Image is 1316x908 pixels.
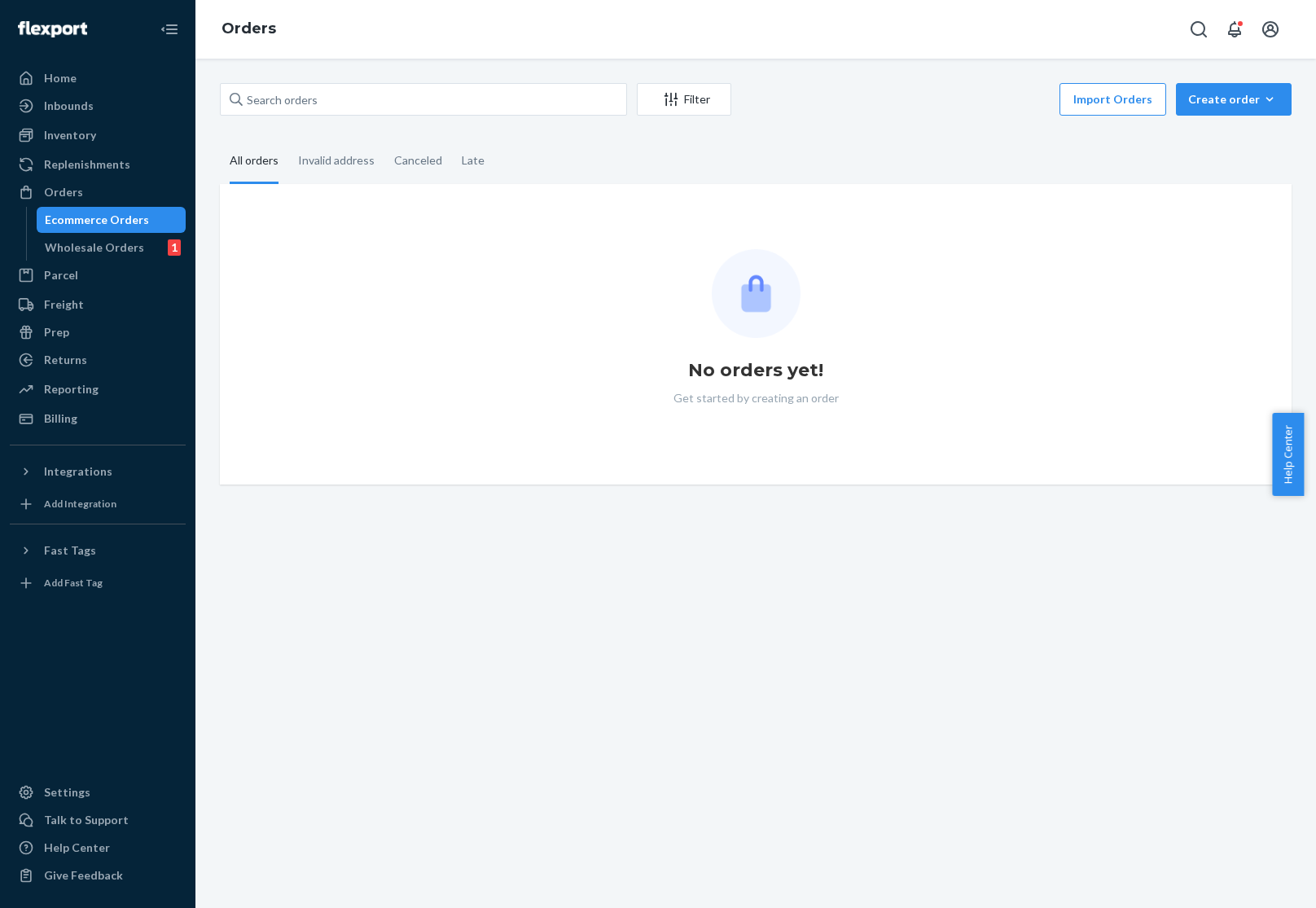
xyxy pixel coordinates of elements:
[44,381,99,397] div: Reporting
[44,840,110,856] div: Help Center
[462,139,485,182] div: Late
[10,779,186,805] a: Settings
[44,497,116,511] div: Add Integration
[10,835,186,861] a: Help Center
[10,491,186,517] a: Add Integration
[10,122,186,148] a: Inventory
[10,347,186,373] a: Returns
[44,127,96,143] div: Inventory
[44,410,77,427] div: Billing
[208,6,289,53] ol: breadcrumbs
[673,390,839,406] p: Get started by creating an order
[168,239,181,256] div: 1
[10,537,186,564] button: Fast Tags
[44,542,96,559] div: Fast Tags
[230,139,279,184] div: All orders
[44,184,83,200] div: Orders
[44,324,69,340] div: Prep
[44,576,103,590] div: Add Fast Tag
[44,296,84,313] div: Freight
[1254,13,1287,46] button: Open account menu
[44,463,112,480] div: Integrations
[712,249,801,338] img: Empty list
[44,784,90,801] div: Settings
[153,13,186,46] button: Close Navigation
[44,812,129,828] div: Talk to Support
[1272,413,1304,496] button: Help Center
[1182,13,1215,46] button: Open Search Box
[10,179,186,205] a: Orders
[10,262,186,288] a: Parcel
[44,70,77,86] div: Home
[44,867,123,884] div: Give Feedback
[37,207,186,233] a: Ecommerce Orders
[10,93,186,119] a: Inbounds
[10,862,186,888] button: Give Feedback
[18,21,87,37] img: Flexport logo
[1188,91,1279,107] div: Create order
[220,83,627,116] input: Search orders
[10,376,186,402] a: Reporting
[1059,83,1166,116] button: Import Orders
[10,570,186,596] a: Add Fast Tag
[37,235,186,261] a: Wholesale Orders1
[298,139,375,182] div: Invalid address
[45,239,144,256] div: Wholesale Orders
[44,98,94,114] div: Inbounds
[44,352,87,368] div: Returns
[10,319,186,345] a: Prep
[638,91,730,107] div: Filter
[10,406,186,432] a: Billing
[45,212,149,228] div: Ecommerce Orders
[10,807,186,833] a: Talk to Support
[10,151,186,178] a: Replenishments
[10,292,186,318] a: Freight
[10,458,186,485] button: Integrations
[44,156,130,173] div: Replenishments
[688,357,823,384] h1: No orders yet!
[44,267,78,283] div: Parcel
[637,83,731,116] button: Filter
[10,65,186,91] a: Home
[222,20,276,37] a: Orders
[394,139,442,182] div: Canceled
[1218,13,1251,46] button: Open notifications
[1176,83,1292,116] button: Create order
